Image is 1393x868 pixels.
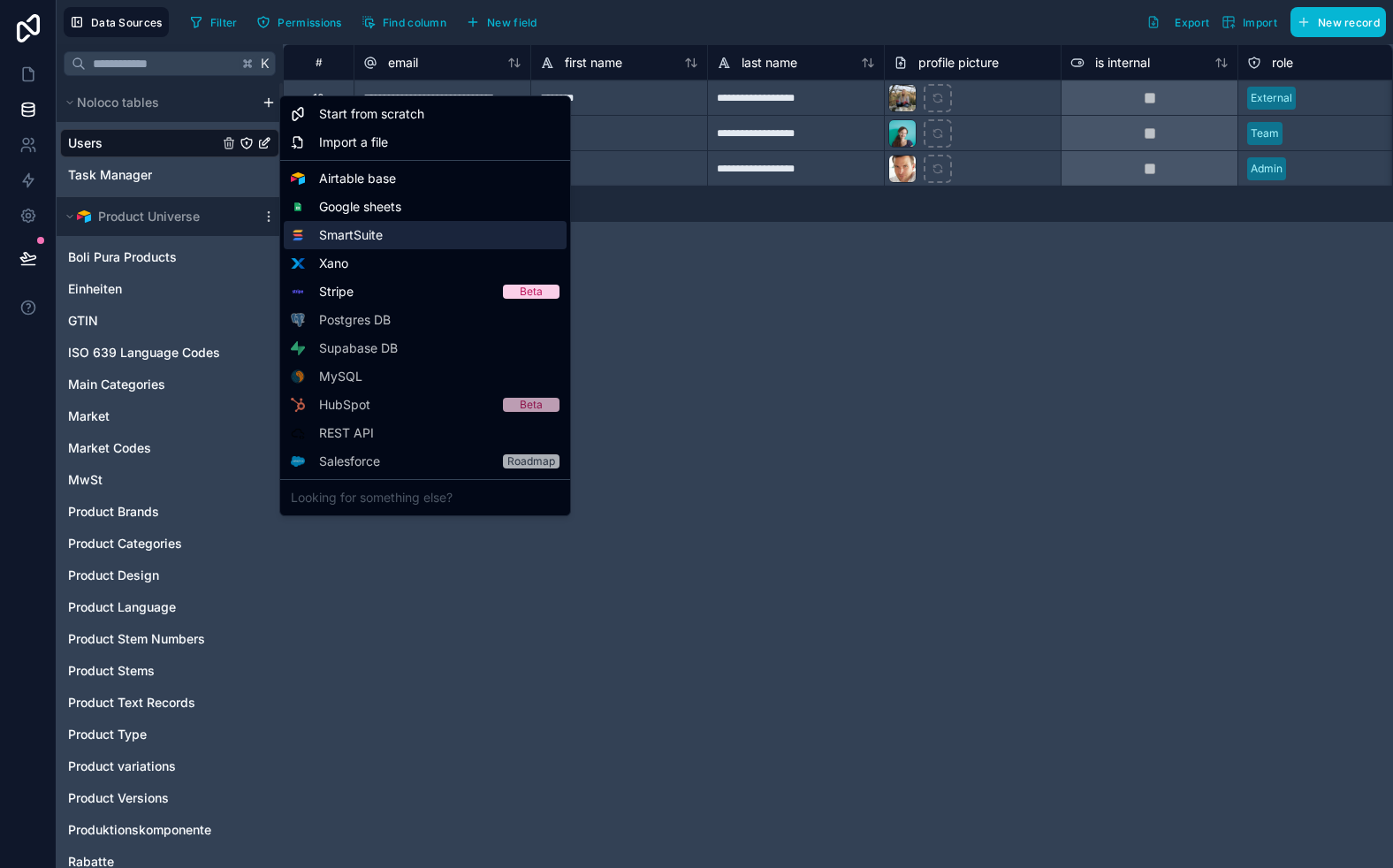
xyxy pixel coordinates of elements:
[319,133,388,151] span: Import a file
[319,311,391,329] span: Postgres DB
[507,454,555,468] div: Roadmap
[319,283,354,301] span: Stripe
[291,171,305,186] img: Airtable logo
[319,396,370,414] span: HubSpot
[319,368,362,385] span: MySQL
[319,453,380,470] span: Salesforce
[291,285,305,299] img: Stripe logo
[319,339,398,357] span: Supabase DB
[520,285,543,299] div: Beta
[291,202,305,212] img: Google sheets logo
[319,255,348,272] span: Xano
[291,256,305,270] img: Xano logo
[319,105,424,123] span: Start from scratch
[291,456,305,466] img: Salesforce
[291,369,305,384] img: MySQL logo
[291,426,305,440] img: API icon
[319,226,383,244] span: SmartSuite
[319,170,396,187] span: Airtable base
[291,313,305,327] img: Postgres logo
[319,424,374,442] span: REST API
[291,228,305,242] img: SmartSuite
[319,198,401,216] span: Google sheets
[284,483,567,512] div: Looking for something else?
[291,398,304,412] img: HubSpot logo
[520,398,543,412] div: Beta
[291,341,305,355] img: Supabase logo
